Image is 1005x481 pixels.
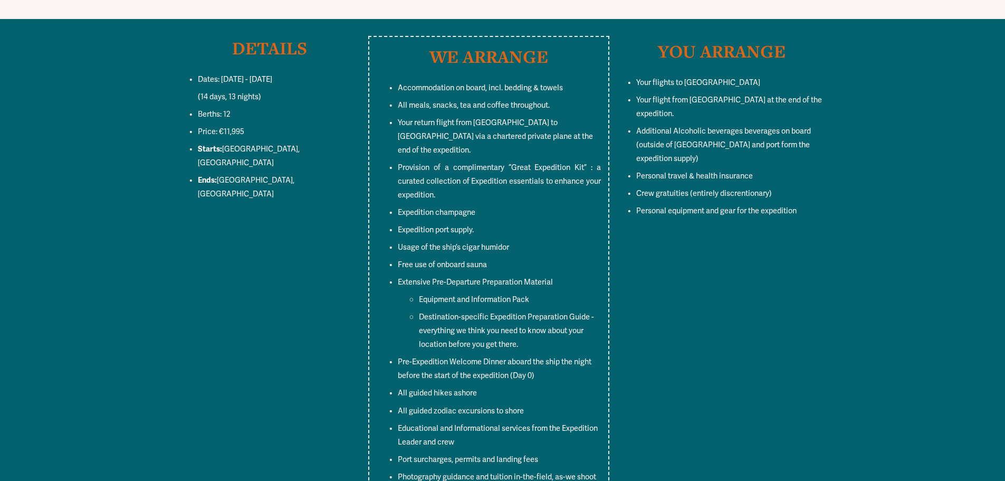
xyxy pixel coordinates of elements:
[398,453,601,467] p: Port surcharges, permits and landing fees
[636,96,824,118] span: Your flight from [GEOGRAPHIC_DATA] at the end of the expedition.
[398,101,550,110] span: All meals, snacks, tea and coffee throughout.
[232,36,307,60] strong: DETAILS
[636,206,797,215] span: Personal equipment and gear for the expedition
[398,278,553,287] span: Extensive Pre-Departure Preparation Material
[398,241,601,254] p: Usage of the ship’s cigar humidor
[429,45,548,68] strong: WE ARRANGE
[198,175,217,185] strong: Ends:
[658,40,786,63] strong: YOU ARRANGE
[398,389,477,398] span: All guided hikes ashore
[198,127,244,136] span: Price: €11,995
[398,206,601,220] p: Expedition champagne
[419,310,601,352] p: Destination-specific Expedition Preparation Guide - everything we think you need to know about yo...
[198,75,272,84] span: Dates: [DATE] - [DATE]
[198,110,231,119] span: Berths: 12
[198,144,222,154] strong: Starts:
[398,223,601,237] p: Expedition port supply.
[398,355,601,383] p: Pre-Expedition Welcome Dinner aboard the ship the night before the start of the expedition (Day 0)
[636,172,753,181] span: Personal travel & health insurance
[398,407,524,416] span: All guided zodiac excursions to shore
[398,83,563,92] span: Accommodation on board, incl. bedding & towels
[398,258,601,272] p: Free use of onboard sauna
[636,189,772,198] span: Crew gratuities (entirely discrentionary)
[198,176,296,199] span: [GEOGRAPHIC_DATA], [GEOGRAPHIC_DATA]
[398,161,601,202] p: Provision of a complimentary “Great Expedition Kit” : a curated collection of Expedition essentia...
[198,145,301,167] span: [GEOGRAPHIC_DATA], [GEOGRAPHIC_DATA]
[636,78,760,87] span: Your flights to [GEOGRAPHIC_DATA]
[398,422,601,449] p: Educational and Informational services from the Expedition Leader and crew
[398,118,595,155] span: Your return flight from [GEOGRAPHIC_DATA] to [GEOGRAPHIC_DATA] via a chartered private plane at t...
[198,92,261,101] span: (14 days, 13 nights)
[419,293,601,307] p: Equipment and Information Pack
[636,127,812,163] span: Additional Alcoholic beverages beverages on board (outside of [GEOGRAPHIC_DATA] and port form the...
